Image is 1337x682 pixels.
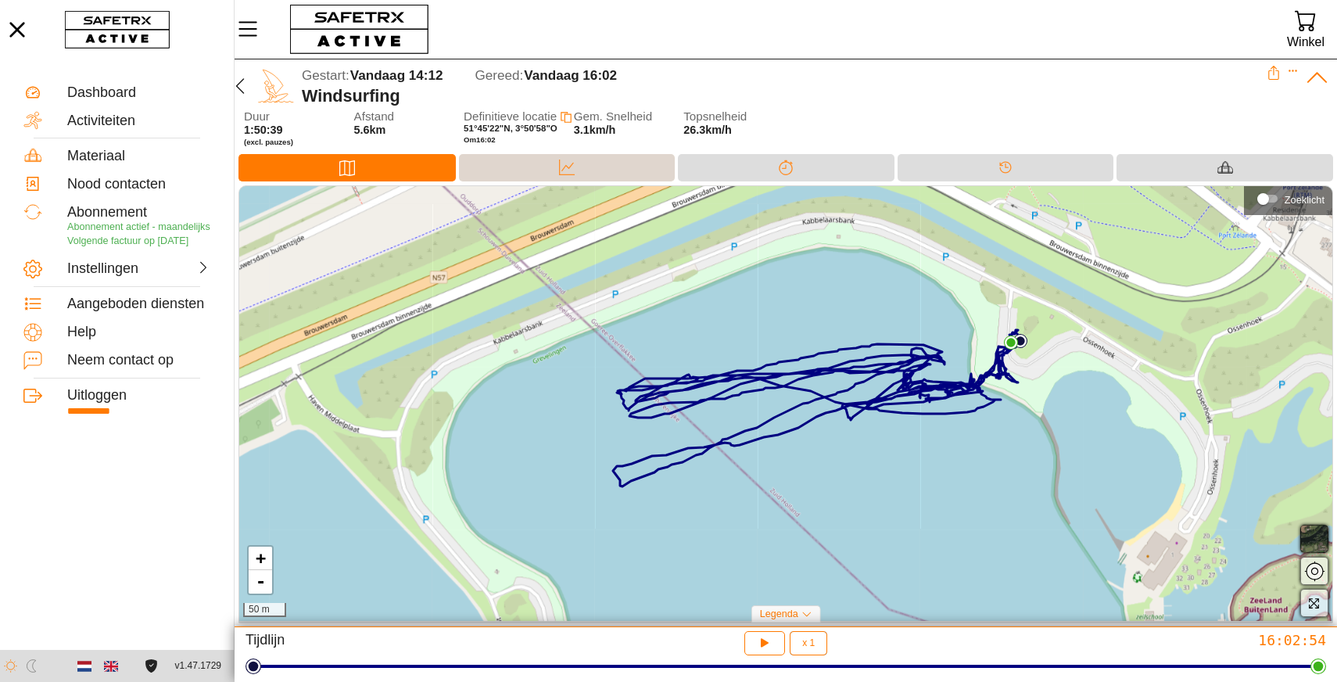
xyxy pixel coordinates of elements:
[246,631,602,655] div: Tijdlijn
[67,113,210,130] div: Activiteiten
[228,66,253,106] button: Terug
[67,235,188,246] span: Volgende factuur op [DATE]
[350,68,443,83] span: Vandaag 14:12
[683,110,783,124] span: Topsnelheid
[67,260,136,278] div: Instellingen
[67,148,210,165] div: Materiaal
[67,324,210,341] div: Help
[244,124,283,136] span: 1:50:39
[141,659,162,673] a: Licentieovereenkomst
[23,323,42,342] img: Help.svg
[354,124,386,136] span: 5.6km
[1117,154,1333,181] div: Materiaal
[71,653,98,680] button: Dutch
[464,109,557,123] span: Definitieve locatie
[244,110,344,124] span: Duur
[67,221,210,232] span: Abonnement actief - maandelijks
[23,111,42,130] img: Activities.svg
[683,124,732,136] span: 26.3km/h
[475,68,524,83] span: Gereed:
[258,68,294,104] img: WIND_SURFING.svg
[238,154,456,181] div: Kaart
[802,638,815,648] span: x 1
[67,84,210,102] div: Dashboard
[67,387,210,404] div: Uitloggen
[464,135,496,144] span: Om 16:02
[678,154,894,181] div: Splitsen
[23,203,42,221] img: Subscription.svg
[1013,334,1027,348] img: PathStart.svg
[4,659,17,673] img: ModeLight.svg
[67,296,210,313] div: Aangeboden diensten
[244,138,344,147] span: (excl. pauzes)
[23,351,42,370] img: ContactUs.svg
[175,658,221,674] span: v1.47.1729
[166,653,231,679] button: v1.47.1729
[1004,336,1018,350] img: PathEnd.svg
[67,204,210,221] div: Abonnement
[898,154,1114,181] div: Tijdlijn
[574,124,616,136] span: 3.1km/h
[23,146,42,165] img: Equipment.svg
[574,110,674,124] span: Gem. Snelheid
[354,110,454,124] span: Afstand
[235,13,274,45] button: Menu
[1252,187,1324,210] div: Zoeklicht
[249,570,272,594] a: Zoom out
[302,68,349,83] span: Gestart:
[1285,194,1324,206] div: Zoeklicht
[970,631,1326,649] div: 16:02:54
[249,547,272,570] a: Zoom in
[98,653,124,680] button: English
[67,352,210,369] div: Neem contact op
[67,176,210,193] div: Nood contacten
[459,154,676,181] div: Data
[25,659,38,673] img: ModeDark.svg
[464,124,557,133] span: 51°45'22"N, 3°50'58"O
[790,631,827,655] button: x 1
[1288,66,1299,77] button: Expand
[1287,31,1324,52] div: Winkel
[1217,160,1233,175] img: Equipment_Black.svg
[77,659,91,673] img: nl.svg
[104,659,118,673] img: en.svg
[302,86,1267,106] div: Windsurfing
[760,608,798,619] span: Legenda
[243,603,286,617] div: 50 m
[524,68,617,83] span: Vandaag 16:02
